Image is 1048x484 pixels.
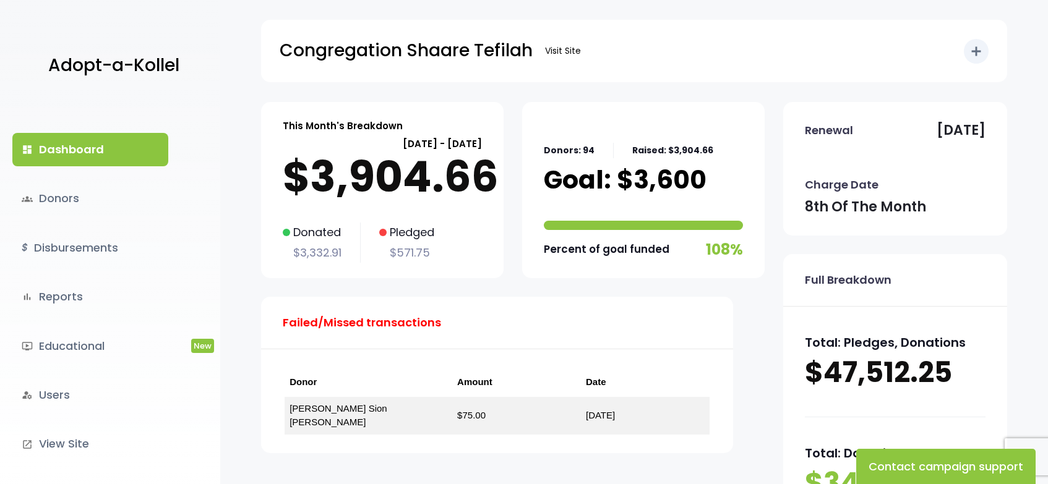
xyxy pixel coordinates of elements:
[290,403,387,428] a: [PERSON_NAME] Sion [PERSON_NAME]
[379,223,434,242] p: Pledged
[937,118,986,143] p: [DATE]
[22,389,33,401] i: manage_accounts
[544,240,669,259] p: Percent of goal funded
[706,236,743,263] p: 108%
[544,164,707,195] p: Goal: $3,600
[22,144,33,155] i: dashboard
[632,143,713,158] p: Raised: $3,904.66
[12,231,168,265] a: $Disbursements
[22,239,28,257] i: $
[805,195,926,219] p: 8th of the month
[42,36,179,96] a: Adopt-a-Kollel
[805,331,986,354] p: Total: Pledges, Donations
[283,313,441,333] p: Failed/Missed transactions
[805,354,986,392] p: $47,512.25
[12,427,168,461] a: launchView Site
[22,291,33,302] i: bar_chart
[539,39,587,63] a: Visit Site
[805,175,878,195] p: Charge Date
[805,270,891,290] p: Full Breakdown
[964,39,989,64] button: add
[379,243,434,263] p: $571.75
[283,243,341,263] p: $3,332.91
[283,152,482,202] p: $3,904.66
[452,368,581,397] th: Amount
[280,35,533,66] p: Congregation Shaare Tefilah
[48,50,179,81] p: Adopt-a-Kollel
[12,182,168,215] a: groupsDonors
[22,193,33,205] span: groups
[285,368,452,397] th: Donor
[22,341,33,352] i: ondemand_video
[12,133,168,166] a: dashboardDashboard
[12,280,168,313] a: bar_chartReports
[12,329,168,363] a: ondemand_videoEducationalNew
[12,378,168,412] a: manage_accountsUsers
[969,44,984,59] i: add
[191,339,214,353] span: New
[544,143,595,158] p: Donors: 94
[805,442,986,464] p: Total: Donations
[586,410,615,420] a: [DATE]
[283,223,341,242] p: Donated
[22,439,33,450] i: launch
[457,410,486,420] a: $75.00
[805,121,853,140] p: Renewal
[581,368,710,397] th: Date
[283,135,482,152] p: [DATE] - [DATE]
[856,449,1036,484] button: Contact campaign support
[283,117,403,134] p: This Month's Breakdown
